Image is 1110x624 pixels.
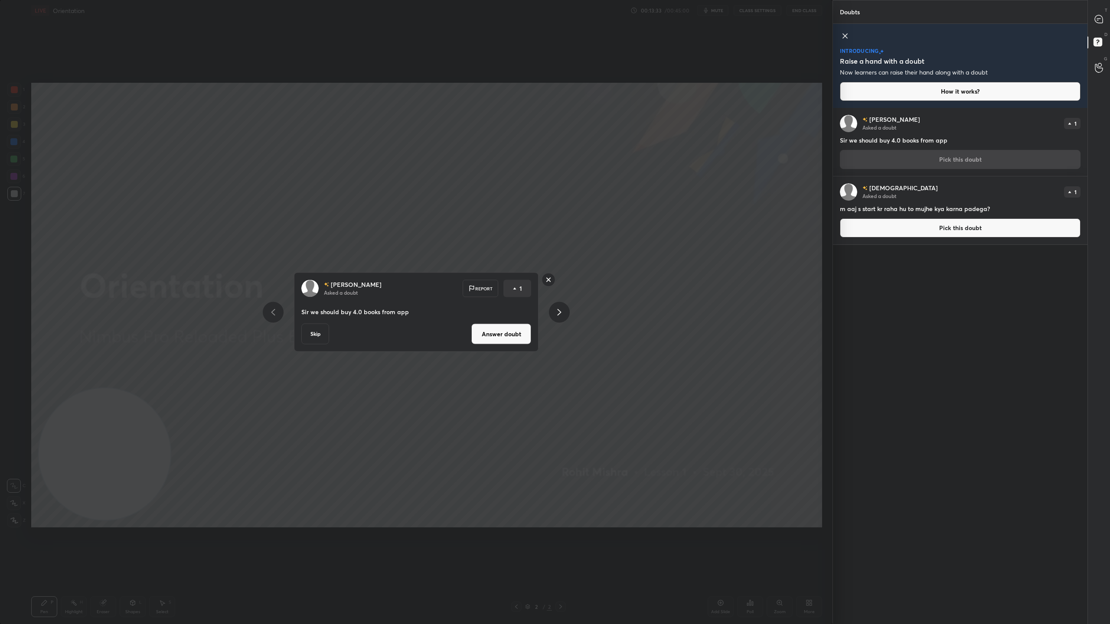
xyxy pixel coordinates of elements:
[324,282,329,287] img: no-rating-badge.077c3623.svg
[833,0,867,23] p: Doubts
[1074,189,1077,195] p: 1
[862,117,868,122] img: no-rating-badge.077c3623.svg
[1104,31,1107,38] p: D
[869,116,920,123] p: [PERSON_NAME]
[324,289,358,296] p: Asked a doubt
[301,280,319,297] img: default.png
[1074,121,1077,126] p: 1
[471,324,531,344] button: Answer doubt
[840,204,1081,213] h4: m aaj s start kr raha hu to mujhe kya karna padega?
[840,115,857,132] img: default.png
[840,218,1081,237] button: Pick this doubt
[880,49,884,53] img: large-star.026637fe.svg
[833,108,1087,624] div: grid
[519,284,522,293] p: 1
[840,56,924,66] h5: Raise a hand with a doubt
[840,82,1081,101] button: How it works?
[331,281,382,288] p: [PERSON_NAME]
[862,124,896,131] p: Asked a doubt
[463,280,498,297] div: Report
[869,185,938,192] p: [DEMOGRAPHIC_DATA]
[301,324,329,344] button: Skip
[840,136,1081,145] h4: Sir we should buy 4.0 books from app
[840,183,857,201] img: default.png
[840,68,988,77] p: Now learners can raise their hand along with a doubt
[1105,7,1107,13] p: T
[862,186,868,191] img: no-rating-badge.077c3623.svg
[1104,55,1107,62] p: G
[862,192,896,199] p: Asked a doubt
[301,308,531,316] p: Sir we should buy 4.0 books from app
[879,52,881,55] img: small-star.76a44327.svg
[840,48,879,53] p: introducing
